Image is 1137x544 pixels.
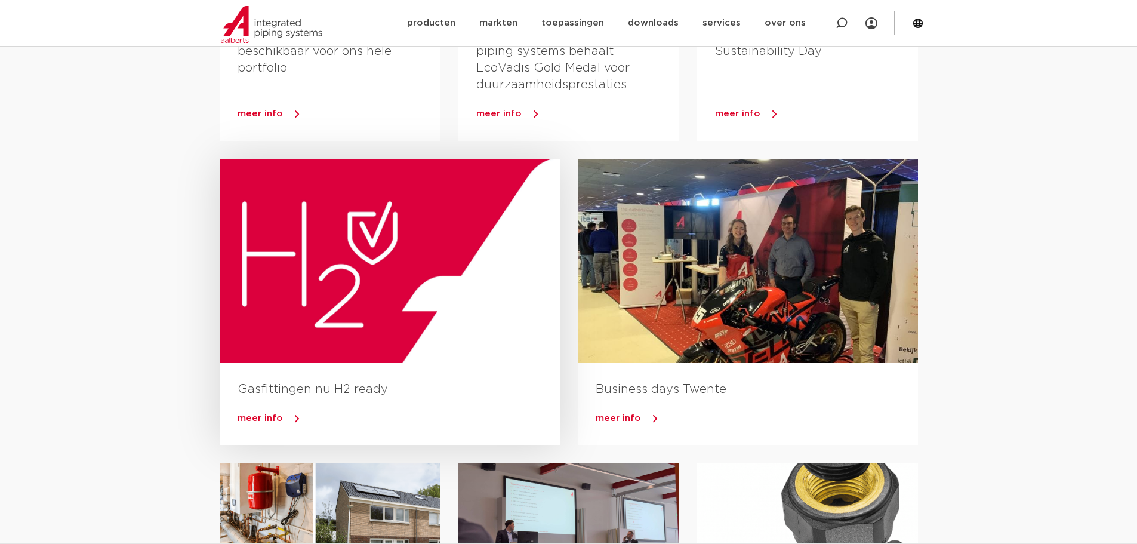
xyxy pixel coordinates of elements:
[715,105,918,123] a: meer info
[238,109,283,118] span: meer info
[238,383,388,395] a: Gasfittingen nu H2-ready
[238,29,392,74] a: Koolstofgegevens nu beschikbaar voor ons hele portfolio
[476,109,522,118] span: meer info
[476,105,679,123] a: meer info
[238,105,440,123] a: meer info
[596,383,726,395] a: Business days Twente
[715,109,760,118] span: meer info
[596,410,918,428] a: meer info
[596,414,641,423] span: meer info
[238,414,283,423] span: meer info
[238,410,560,428] a: meer info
